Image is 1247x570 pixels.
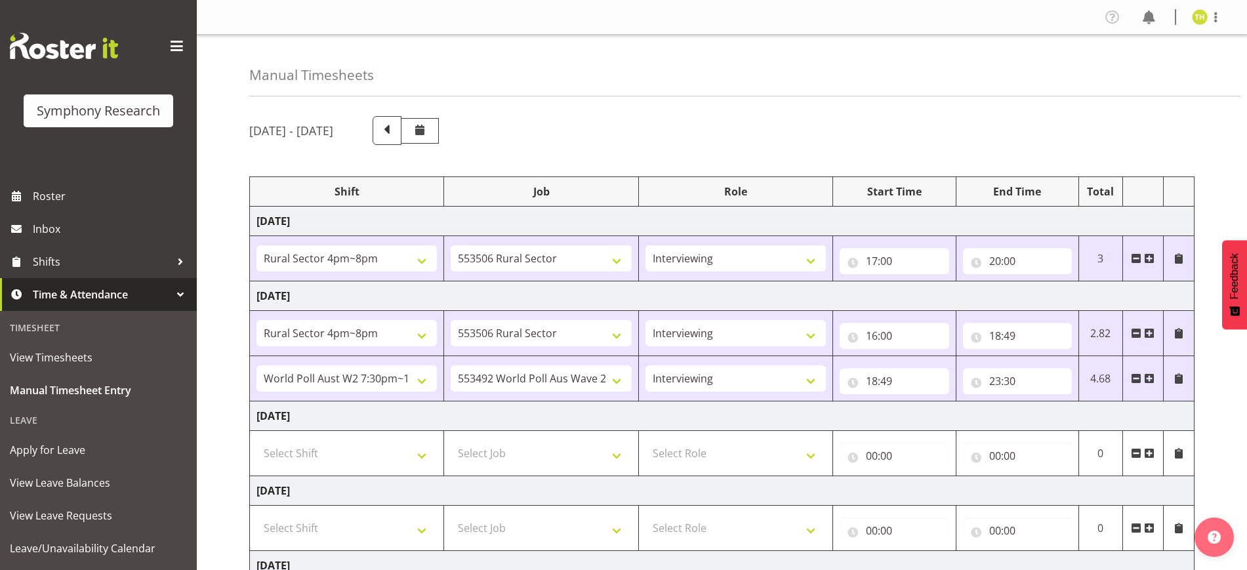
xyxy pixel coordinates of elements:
[3,532,194,565] a: Leave/Unavailability Calendar
[3,374,194,407] a: Manual Timesheet Entry
[10,473,187,493] span: View Leave Balances
[1222,240,1247,329] button: Feedback - Show survey
[1192,9,1208,25] img: tristan-healley11868.jpg
[1078,236,1122,281] td: 3
[33,252,171,272] span: Shifts
[3,314,194,341] div: Timesheet
[963,323,1072,349] input: Click to select...
[840,248,949,274] input: Click to select...
[1229,253,1240,299] span: Feedback
[840,323,949,349] input: Click to select...
[840,443,949,469] input: Click to select...
[3,341,194,374] a: View Timesheets
[1078,311,1122,356] td: 2.82
[1208,531,1221,544] img: help-xxl-2.png
[250,207,1195,236] td: [DATE]
[10,380,187,400] span: Manual Timesheet Entry
[1078,431,1122,476] td: 0
[249,68,374,83] h4: Manual Timesheets
[10,33,118,59] img: Rosterit website logo
[3,434,194,466] a: Apply for Leave
[250,281,1195,311] td: [DATE]
[3,499,194,532] a: View Leave Requests
[963,443,1072,469] input: Click to select...
[3,407,194,434] div: Leave
[1078,506,1122,551] td: 0
[963,248,1072,274] input: Click to select...
[645,184,826,199] div: Role
[963,368,1072,394] input: Click to select...
[840,368,949,394] input: Click to select...
[37,101,160,121] div: Symphony Research
[33,285,171,304] span: Time & Attendance
[840,518,949,544] input: Click to select...
[10,539,187,558] span: Leave/Unavailability Calendar
[10,348,187,367] span: View Timesheets
[249,123,333,138] h5: [DATE] - [DATE]
[840,184,949,199] div: Start Time
[250,401,1195,431] td: [DATE]
[33,186,190,206] span: Roster
[10,440,187,460] span: Apply for Leave
[3,466,194,499] a: View Leave Balances
[1078,356,1122,401] td: 4.68
[33,219,190,239] span: Inbox
[1086,184,1116,199] div: Total
[451,184,631,199] div: Job
[250,476,1195,506] td: [DATE]
[963,518,1072,544] input: Click to select...
[256,184,437,199] div: Shift
[963,184,1072,199] div: End Time
[10,506,187,525] span: View Leave Requests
